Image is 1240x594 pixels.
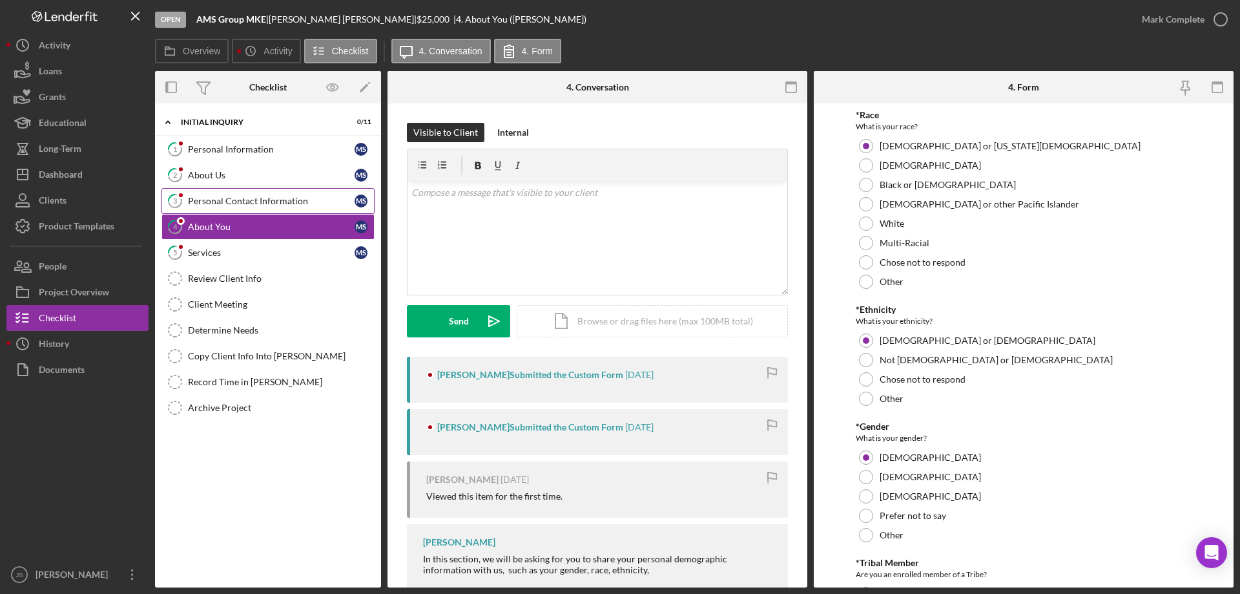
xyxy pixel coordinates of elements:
[32,562,116,591] div: [PERSON_NAME]
[391,39,491,63] button: 4. Conversation
[39,279,109,308] div: Project Overview
[161,395,375,421] a: Archive Project
[39,110,87,139] div: Educational
[1196,537,1227,568] div: Open Intercom Messenger
[39,305,76,334] div: Checklist
[856,421,1192,432] div: *Gender
[6,110,149,136] button: Educational
[15,571,23,578] text: JS
[263,46,292,56] label: Activity
[6,32,149,58] button: Activity
[856,315,1192,328] div: What is your ethnicity?
[249,82,287,92] div: Checklist
[880,530,904,540] label: Other
[188,403,374,413] div: Archive Project
[332,46,369,56] label: Checklist
[419,46,482,56] label: 4. Conversation
[437,422,623,432] div: [PERSON_NAME] Submitted the Custom Form
[413,123,478,142] div: Visible to Client
[522,46,553,56] label: 4. Form
[880,491,981,502] label: [DEMOGRAPHIC_DATA]
[880,180,1016,190] label: Black or [DEMOGRAPHIC_DATA]
[6,213,149,239] button: Product Templates
[491,123,535,142] button: Internal
[423,554,775,575] div: In this section, we will be asking for you to share your personal demographic information with us...
[196,14,266,25] b: AMS Group MKE
[39,136,81,165] div: Long-Term
[173,171,177,179] tspan: 2
[188,144,355,154] div: Personal Information
[188,273,374,284] div: Review Client Info
[856,304,1192,315] div: *Ethnicity
[453,14,586,25] div: | 4. About You ([PERSON_NAME])
[355,246,367,259] div: M S
[856,110,1192,120] div: *Race
[173,222,178,231] tspan: 4
[880,141,1141,151] label: [DEMOGRAPHIC_DATA] or [US_STATE][DEMOGRAPHIC_DATA]
[155,39,229,63] button: Overview
[6,136,149,162] button: Long-Term
[437,370,623,380] div: [PERSON_NAME] Submitted the Custom Form
[856,432,1192,445] div: What is your gender?
[6,331,149,357] button: History
[39,187,67,217] div: Clients
[625,370,654,380] time: 2025-09-10 16:34
[161,317,375,343] a: Determine Needs
[161,188,375,214] a: 3Personal Contact InformationMS
[161,343,375,369] a: Copy Client Info Into [PERSON_NAME]
[880,374,966,385] label: Chose not to respond
[6,305,149,331] button: Checklist
[6,162,149,187] button: Dashboard
[880,238,929,248] label: Multi-Racial
[880,277,904,287] label: Other
[39,58,62,87] div: Loans
[497,123,529,142] div: Internal
[6,357,149,383] a: Documents
[6,253,149,279] button: People
[183,46,220,56] label: Overview
[39,357,85,386] div: Documents
[355,143,367,156] div: M S
[355,169,367,182] div: M S
[6,58,149,84] button: Loans
[6,187,149,213] a: Clients
[181,118,339,126] div: Initial Inquiry
[494,39,561,63] button: 4. Form
[417,14,449,25] span: $25,000
[161,292,375,317] a: Client Meeting
[161,240,375,266] a: 5ServicesMS
[39,253,67,282] div: People
[856,568,1192,581] div: Are you an enrolled member of a Tribe?
[188,248,355,258] div: Services
[6,562,149,588] button: JS[PERSON_NAME]
[188,299,374,310] div: Client Meeting
[188,351,374,361] div: Copy Client Info Into [PERSON_NAME]
[6,84,149,110] a: Grants
[161,214,375,240] a: 4About YouMS
[501,474,529,485] time: 2025-09-10 16:01
[566,82,629,92] div: 4. Conversation
[856,558,1192,568] div: *Tribal Member
[196,14,269,25] div: |
[348,118,371,126] div: 0 / 11
[880,199,1079,209] label: [DEMOGRAPHIC_DATA] or other Pacific Islander
[355,220,367,233] div: M S
[188,325,374,335] div: Determine Needs
[39,331,69,360] div: History
[39,32,70,61] div: Activity
[188,222,355,232] div: About You
[625,422,654,432] time: 2025-09-10 16:04
[880,335,1095,346] label: [DEMOGRAPHIC_DATA] or [DEMOGRAPHIC_DATA]
[880,160,981,171] label: [DEMOGRAPHIC_DATA]
[6,279,149,305] button: Project Overview
[423,537,495,547] div: [PERSON_NAME]
[188,196,355,206] div: Personal Contact Information
[173,196,177,205] tspan: 3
